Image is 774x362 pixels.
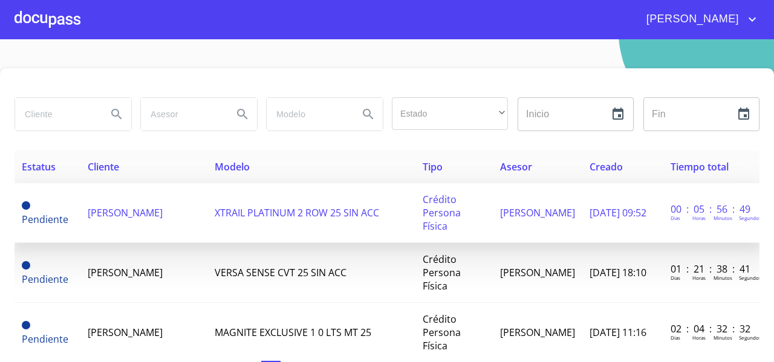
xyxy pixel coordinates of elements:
span: [PERSON_NAME] [88,326,163,339]
button: Search [354,100,383,129]
span: Pendiente [22,201,30,210]
span: Pendiente [22,332,68,346]
p: Dias [671,215,680,221]
div: ​ [392,97,508,130]
span: [DATE] 18:10 [590,266,646,279]
p: 02 : 04 : 32 : 32 [671,322,752,335]
span: Tiempo total [671,160,729,173]
p: Horas [692,215,706,221]
span: Pendiente [22,321,30,329]
span: Pendiente [22,213,68,226]
p: Horas [692,334,706,341]
input: search [15,98,97,131]
span: VERSA SENSE CVT 25 SIN ACC [215,266,346,279]
button: Search [228,100,257,129]
p: 00 : 05 : 56 : 49 [671,202,752,216]
span: Crédito Persona Física [423,253,461,293]
button: Search [102,100,131,129]
p: Dias [671,274,680,281]
p: Minutos [714,274,732,281]
p: 01 : 21 : 38 : 41 [671,262,752,276]
input: search [141,98,223,131]
span: Crédito Persona Física [423,312,461,352]
span: [PERSON_NAME] [500,326,575,339]
span: [DATE] 09:52 [590,206,646,219]
span: Creado [590,160,623,173]
p: Dias [671,334,680,341]
span: [DATE] 11:16 [590,326,646,339]
p: Minutos [714,215,732,221]
span: [PERSON_NAME] [88,266,163,279]
span: [PERSON_NAME] [637,10,745,29]
span: Tipo [423,160,443,173]
p: Minutos [714,334,732,341]
span: Estatus [22,160,56,173]
span: [PERSON_NAME] [500,206,575,219]
p: Segundos [739,215,761,221]
span: MAGNITE EXCLUSIVE 1 0 LTS MT 25 [215,326,371,339]
span: Pendiente [22,273,68,286]
span: Crédito Persona Física [423,193,461,233]
input: search [267,98,349,131]
span: Pendiente [22,261,30,270]
span: [PERSON_NAME] [500,266,575,279]
button: account of current user [637,10,759,29]
span: Modelo [215,160,250,173]
p: Segundos [739,334,761,341]
span: Asesor [500,160,532,173]
p: Horas [692,274,706,281]
span: XTRAIL PLATINUM 2 ROW 25 SIN ACC [215,206,379,219]
span: [PERSON_NAME] [88,206,163,219]
span: Cliente [88,160,119,173]
p: Segundos [739,274,761,281]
